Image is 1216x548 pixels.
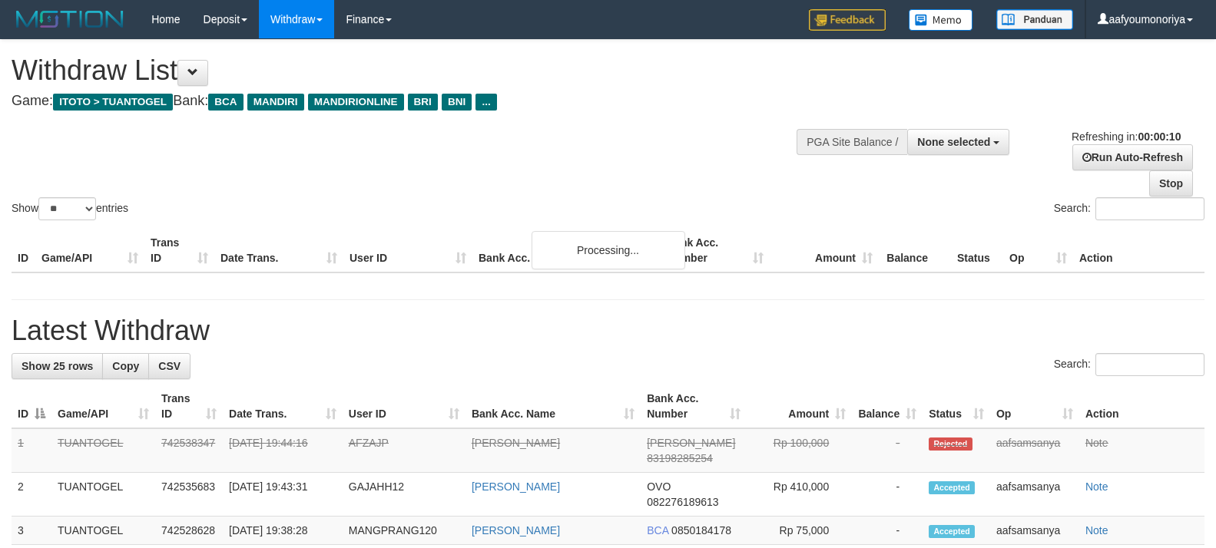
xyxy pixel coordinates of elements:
h1: Withdraw List [12,55,795,86]
td: - [852,473,923,517]
th: Game/API [35,229,144,272]
span: Accepted [929,481,975,494]
a: Run Auto-Refresh [1072,144,1193,170]
a: [PERSON_NAME] [472,524,560,536]
td: [DATE] 19:43:31 [223,473,343,517]
a: [PERSON_NAME] [472,480,560,493]
td: GAJAHH12 [343,473,466,517]
th: Trans ID [144,229,214,272]
h1: Latest Withdraw [12,315,1204,346]
th: Op: activate to sort column ascending [990,385,1079,428]
td: aafsamsanya [990,473,1079,517]
th: Date Trans. [214,229,343,272]
a: Note [1085,480,1108,493]
th: Game/API: activate to sort column ascending [51,385,155,428]
img: Button%20Memo.svg [909,9,973,31]
select: Showentries [38,197,96,220]
a: Stop [1149,170,1193,196]
th: Date Trans.: activate to sort column ascending [223,385,343,428]
a: Copy [102,353,149,379]
span: Copy 082276189613 to clipboard [647,496,718,508]
input: Search: [1095,197,1204,220]
th: Bank Acc. Number [661,229,770,272]
th: Action [1073,229,1204,272]
span: BRI [408,94,438,111]
span: OVO [647,480,671,493]
th: Status [951,229,1003,272]
td: TUANTOGEL [51,517,155,545]
a: Note [1085,524,1108,536]
td: MANGPRANG120 [343,517,466,545]
td: 1 [12,428,51,473]
span: Copy 83198285254 to clipboard [647,452,713,464]
span: ITOTO > TUANTOGEL [53,94,173,111]
a: Note [1085,437,1108,449]
span: BNI [442,94,472,111]
span: BCA [647,524,668,536]
span: Rejected [929,437,972,451]
td: Rp 100,000 [747,428,852,473]
th: Balance: activate to sort column ascending [852,385,923,428]
td: TUANTOGEL [51,473,155,517]
a: CSV [148,353,191,379]
span: Show 25 rows [22,360,93,372]
label: Search: [1054,353,1204,376]
strong: 00:00:10 [1138,130,1181,143]
span: MANDIRI [247,94,304,111]
td: 742535683 [155,473,223,517]
th: Bank Acc. Number: activate to sort column ascending [641,385,747,428]
td: [DATE] 19:38:28 [223,517,343,545]
span: BCA [208,94,243,111]
span: None selected [917,136,990,148]
label: Search: [1054,197,1204,220]
img: MOTION_logo.png [12,8,128,31]
th: User ID: activate to sort column ascending [343,385,466,428]
td: 742528628 [155,517,223,545]
th: Amount: activate to sort column ascending [747,385,852,428]
th: Bank Acc. Name [472,229,661,272]
label: Show entries [12,197,128,220]
th: Trans ID: activate to sort column ascending [155,385,223,428]
td: AFZAJP [343,428,466,473]
td: aafsamsanya [990,517,1079,545]
th: User ID [343,229,472,272]
span: [PERSON_NAME] [647,437,735,449]
span: Refreshing in: [1072,130,1181,143]
td: 3 [12,517,51,545]
button: None selected [907,129,1009,155]
div: Processing... [532,231,685,269]
th: Op [1003,229,1073,272]
span: ... [475,94,496,111]
th: Status: activate to sort column ascending [923,385,990,428]
th: Amount [770,229,879,272]
a: Show 25 rows [12,353,103,379]
span: Copy 0850184178 to clipboard [671,524,731,536]
span: Accepted [929,525,975,538]
span: CSV [158,360,181,372]
td: 2 [12,473,51,517]
td: Rp 410,000 [747,473,852,517]
td: Rp 75,000 [747,517,852,545]
td: - [852,428,923,473]
a: [PERSON_NAME] [472,437,560,449]
span: MANDIRIONLINE [308,94,404,111]
td: 742538347 [155,428,223,473]
img: panduan.png [996,9,1073,30]
th: ID [12,229,35,272]
td: - [852,517,923,545]
div: PGA Site Balance / [797,129,907,155]
td: aafsamsanya [990,428,1079,473]
th: Bank Acc. Name: activate to sort column ascending [466,385,641,428]
span: Copy [112,360,139,372]
th: ID: activate to sort column descending [12,385,51,428]
th: Action [1079,385,1204,428]
h4: Game: Bank: [12,94,795,109]
td: [DATE] 19:44:16 [223,428,343,473]
input: Search: [1095,353,1204,376]
td: TUANTOGEL [51,428,155,473]
img: Feedback.jpg [809,9,886,31]
th: Balance [879,229,951,272]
